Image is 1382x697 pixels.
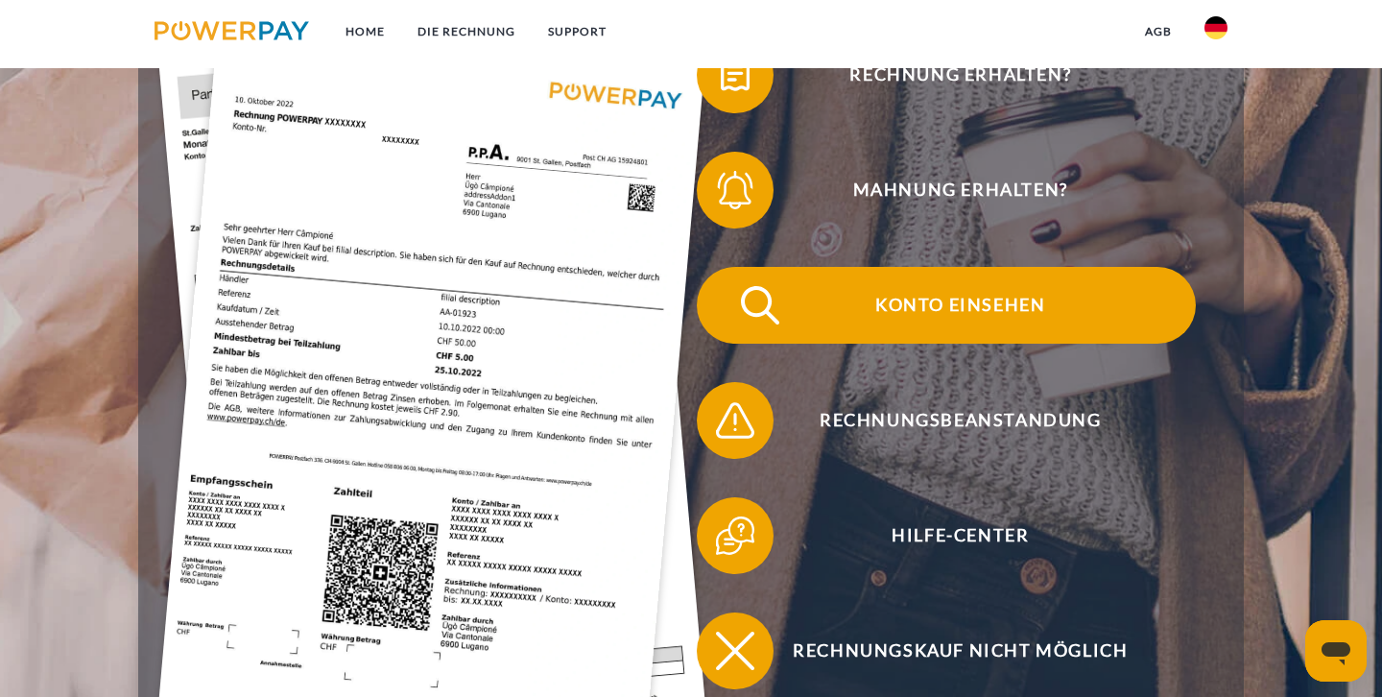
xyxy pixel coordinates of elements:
iframe: Schaltfläche zum Öffnen des Messaging-Fensters [1305,620,1367,682]
button: Mahnung erhalten? [697,152,1196,228]
button: Rechnungsbeanstandung [697,382,1196,459]
button: Rechnung erhalten? [697,36,1196,113]
img: qb_warning.svg [711,397,759,445]
button: Hilfe-Center [697,497,1196,574]
button: Rechnungskauf nicht möglich [697,613,1196,689]
a: DIE RECHNUNG [401,14,532,49]
span: Rechnungsbeanstandung [726,382,1196,459]
a: Home [329,14,401,49]
span: Mahnung erhalten? [726,152,1196,228]
span: Rechnung erhalten? [726,36,1196,113]
img: de [1204,16,1227,39]
a: SUPPORT [532,14,623,49]
a: agb [1129,14,1188,49]
img: logo-powerpay.svg [155,21,309,40]
img: qb_bill.svg [711,51,759,99]
img: qb_search.svg [736,281,784,329]
button: Konto einsehen [697,267,1196,344]
span: Hilfe-Center [726,497,1196,574]
img: qb_close.svg [711,627,759,675]
span: Konto einsehen [726,267,1196,344]
img: qb_help.svg [711,512,759,560]
span: Rechnungskauf nicht möglich [726,613,1196,689]
img: qb_bell.svg [711,166,759,214]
